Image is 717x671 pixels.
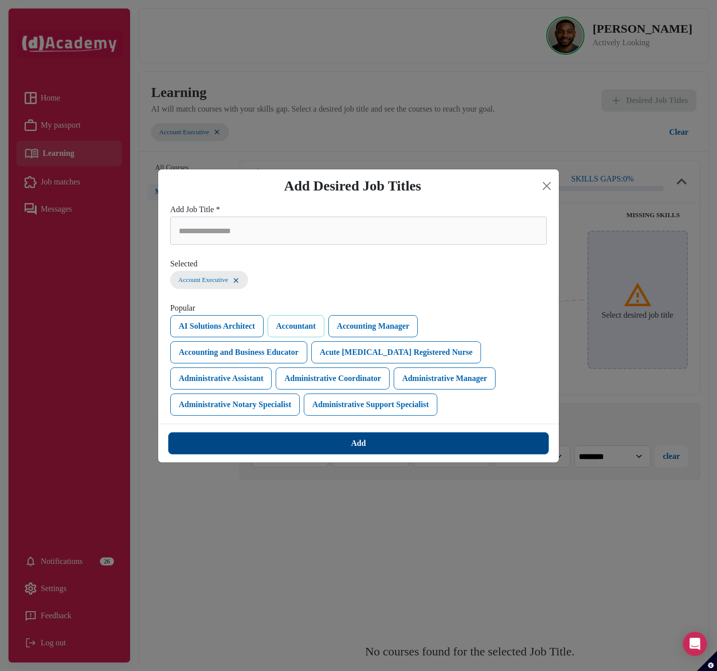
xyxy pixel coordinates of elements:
img: ... [232,276,240,284]
button: Administrative Notary Specialist [170,394,300,416]
button: Accountant [268,315,324,337]
label: Selected [170,257,197,271]
button: Acute [MEDICAL_DATA] Registered Nurse [311,341,481,363]
div: Add [351,436,366,450]
button: Add [168,432,549,454]
button: Administrative Assistant [170,367,272,390]
button: Set cookie preferences [697,651,717,671]
button: AI Solutions Architect [170,315,264,337]
button: Administrative Manager [394,367,496,390]
button: Administrative Coordinator [276,367,389,390]
label: Popular [170,301,195,315]
label: Add Job Title * [170,203,220,217]
div: Open Intercom Messenger [683,632,707,656]
button: Accounting and Business Educator [170,341,307,363]
div: Add Desired Job Titles [166,177,539,195]
button: Close [539,178,555,194]
button: Account Executive... [170,271,248,289]
button: Administrative Support Specialist [304,394,437,416]
button: Accounting Manager [328,315,418,337]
